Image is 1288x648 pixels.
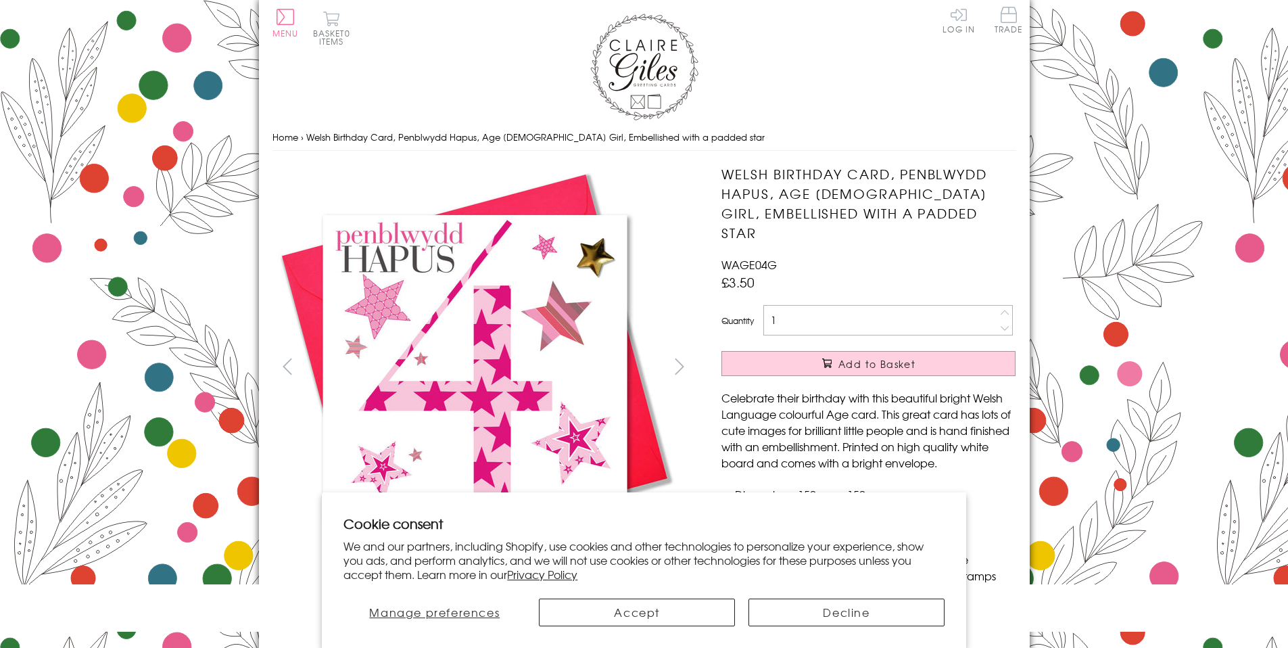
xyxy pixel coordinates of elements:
span: WAGE04G [721,256,777,273]
nav: breadcrumbs [272,124,1016,152]
label: Quantity [721,315,754,327]
a: Home [272,131,298,143]
h2: Cookie consent [343,514,945,533]
button: Manage preferences [343,599,525,626]
span: 0 items [319,27,350,47]
button: Menu [272,9,299,37]
button: Basket0 items [313,11,350,45]
img: Welsh Birthday Card, Penblwydd Hapus, Age 4 Girl, Embellished with a padded star [272,164,678,570]
button: prev [272,351,303,381]
li: Dimensions: 150mm x 150mm [735,486,1016,503]
button: Add to Basket [721,351,1016,376]
span: Trade [995,7,1023,33]
span: £3.50 [721,273,755,292]
span: Add to Basket [838,357,915,371]
span: Manage preferences [369,604,500,620]
img: Claire Giles Greetings Cards [590,14,698,120]
button: next [664,351,694,381]
button: Decline [748,599,945,626]
span: › [301,131,304,143]
p: Celebrate their birthday with this beautiful bright Welsh Language colourful Age card. This great... [721,390,1016,471]
a: Privacy Policy [507,566,577,582]
p: We and our partners, including Shopify, use cookies and other technologies to personalize your ex... [343,539,945,581]
button: Accept [539,599,735,626]
span: Welsh Birthday Card, Penblwydd Hapus, Age [DEMOGRAPHIC_DATA] Girl, Embellished with a padded star [306,131,765,143]
a: Trade [995,7,1023,36]
a: Log In [943,7,975,33]
h1: Welsh Birthday Card, Penblwydd Hapus, Age [DEMOGRAPHIC_DATA] Girl, Embellished with a padded star [721,164,1016,242]
span: Menu [272,27,299,39]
